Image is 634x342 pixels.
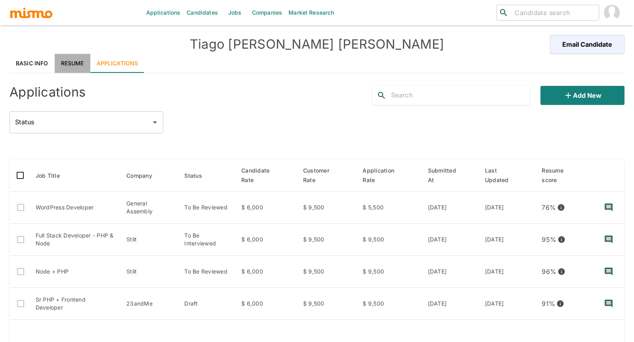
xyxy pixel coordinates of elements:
[10,54,55,73] a: Basic Info
[235,288,297,320] td: $ 6,000
[422,288,479,320] td: [DATE]
[372,86,391,105] button: search
[479,192,536,224] td: [DATE]
[542,202,556,213] p: 76 %
[512,7,596,18] input: Candidate search
[542,234,556,245] p: 95 %
[557,203,565,211] svg: View resume score details
[391,89,530,102] input: Search
[599,198,618,217] button: recent-notes
[540,86,624,105] button: Add new
[558,236,565,243] svg: View resume score details
[297,256,357,288] td: $ 9,500
[178,224,235,256] td: To Be Interviewed
[120,288,178,320] td: 23andMe
[297,224,357,256] td: $ 9,500
[29,224,120,256] td: Full Stack Developer - PHP & Node
[428,166,472,185] span: Submitted At
[184,171,212,180] span: Status
[599,294,618,313] button: recent-notes
[356,288,421,320] td: $ 9,500
[542,266,556,277] p: 96 %
[120,256,178,288] td: Stilt
[178,256,235,288] td: To Be Reviewed
[235,224,297,256] td: $ 6,000
[356,256,421,288] td: $ 9,500
[422,192,479,224] td: [DATE]
[542,166,586,185] span: Resume score
[599,262,618,281] button: recent-notes
[363,166,415,185] span: Application Rate
[235,256,297,288] td: $ 6,000
[10,224,29,256] td: Only active applications to Public jobs can be selected
[297,288,357,320] td: $ 9,500
[556,300,564,308] svg: View resume score details
[558,268,565,275] svg: View resume score details
[479,288,536,320] td: [DATE]
[422,256,479,288] td: [DATE]
[303,166,350,185] span: Customer Rate
[485,166,529,185] span: Last Updated
[422,224,479,256] td: [DATE]
[10,256,29,288] td: Only active applications to Public jobs can be selected
[149,117,160,128] button: Open
[36,171,70,180] span: Job Title
[120,224,178,256] td: Stilt
[90,54,145,73] a: Applications
[10,7,53,19] img: logo
[542,298,555,309] p: 91 %
[120,192,178,224] td: General Assembly
[604,5,620,21] img: Carmen Vilachá
[29,288,120,320] td: Sr PHP + Frontend Developer
[10,84,86,100] h4: Applications
[241,166,290,185] span: Candidate Rate
[235,192,297,224] td: $ 6,000
[29,256,120,288] td: Node + PHP
[10,192,29,224] td: Only active applications to Public jobs can be selected
[163,36,471,52] h4: Tiago [PERSON_NAME] [PERSON_NAME]
[356,224,421,256] td: $ 9,500
[178,288,235,320] td: Draft
[356,192,421,224] td: $ 5,500
[479,256,536,288] td: [DATE]
[29,192,120,224] td: WordPress Developer
[479,224,536,256] td: [DATE]
[10,288,29,320] td: Only active applications to Public jobs can be selected
[297,192,357,224] td: $ 9,500
[550,35,624,54] button: Email Candidate
[55,54,90,73] a: Resume
[126,171,162,180] span: Company
[178,192,235,224] td: To Be Reviewed
[599,230,618,249] button: recent-notes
